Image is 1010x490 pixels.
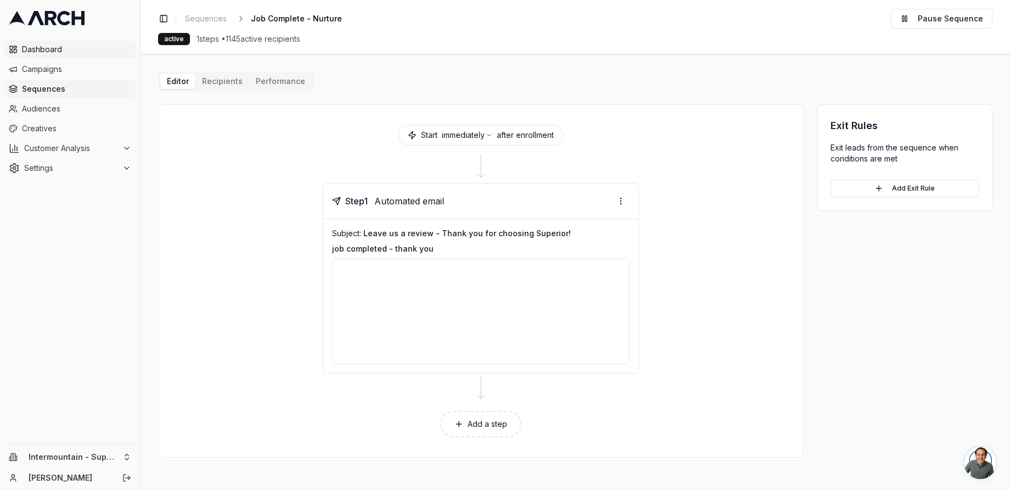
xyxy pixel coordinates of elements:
button: Pause Sequence [891,9,992,29]
span: Sequences [185,13,227,24]
button: Performance [249,74,312,89]
span: Campaigns [22,64,131,75]
button: Customer Analysis [4,140,136,157]
span: Automated email [374,194,444,208]
button: Add Exit Rule [831,180,979,197]
a: [PERSON_NAME] [29,472,110,483]
span: Customer Analysis [24,143,118,154]
span: Intermountain - Superior Water & Air [29,452,118,462]
a: Campaigns [4,60,136,78]
a: Sequences [181,11,231,26]
a: Dashboard [4,41,136,58]
span: Job Complete - Nurture [251,13,342,24]
span: Subject: [332,229,361,238]
p: job completed - thank you [332,243,630,254]
span: Settings [24,163,118,174]
button: Intermountain - Superior Water & Air [4,448,136,466]
a: Audiences [4,100,136,118]
span: Dashboard [22,44,131,55]
div: active [158,33,190,45]
span: Leave us a review - Thank you for choosing Superior! [363,229,571,238]
button: Log out [119,470,134,486]
a: Creatives [4,120,136,137]
button: Add a step [440,411,521,437]
span: 1 steps • 1145 active recipients [197,34,300,44]
span: Sequences [22,83,131,94]
span: Audiences [22,103,131,114]
div: Start after enrollment [399,125,563,146]
nav: breadcrumb [181,11,360,26]
span: Step 1 [345,194,368,208]
button: Settings [4,159,136,177]
button: immediately [442,130,492,141]
p: Exit leads from the sequence when conditions are met [831,142,979,164]
button: Recipients [195,74,249,89]
button: Editor [160,74,195,89]
div: Open chat [964,446,997,479]
span: Creatives [22,123,131,134]
a: Sequences [4,80,136,98]
h3: Exit Rules [831,118,979,133]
